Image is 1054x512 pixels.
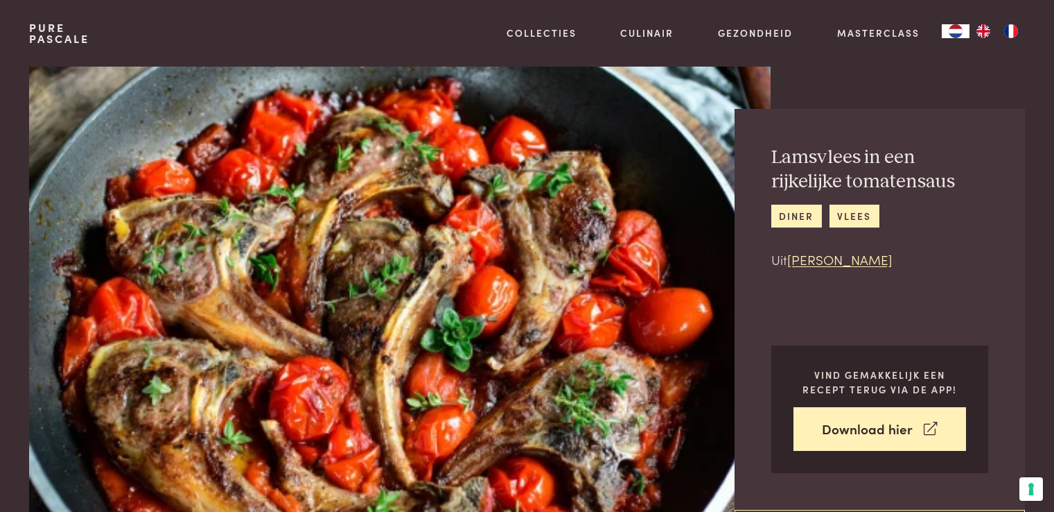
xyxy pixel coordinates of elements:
[942,24,969,38] div: Language
[507,26,577,40] a: Collecties
[793,407,966,451] a: Download hier
[771,205,822,228] a: diner
[942,24,969,38] a: NL
[620,26,674,40] a: Culinair
[771,250,988,270] p: Uit
[829,205,879,228] a: vlees
[969,24,1025,38] ul: Language list
[29,22,89,44] a: PurePascale
[1019,477,1043,501] button: Uw voorkeuren voor toestemming voor trackingtechnologieën
[718,26,793,40] a: Gezondheid
[787,250,893,268] a: [PERSON_NAME]
[771,146,988,194] h2: Lamsvlees in een rijkelijke tomatensaus
[942,24,1025,38] aside: Language selected: Nederlands
[997,24,1025,38] a: FR
[837,26,920,40] a: Masterclass
[29,67,770,512] img: Lamsvlees in een rijkelijke tomatensaus
[793,368,966,396] p: Vind gemakkelijk een recept terug via de app!
[969,24,997,38] a: EN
